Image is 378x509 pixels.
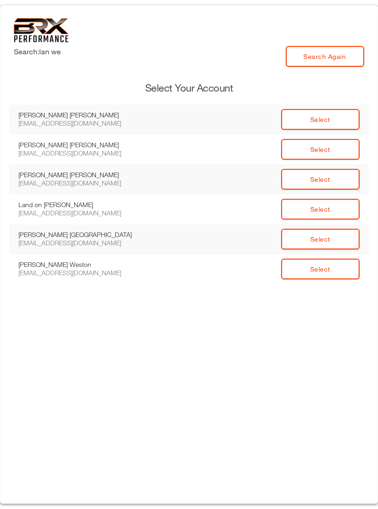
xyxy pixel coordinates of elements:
h3: Select Your Account [9,81,369,95]
div: [EMAIL_ADDRESS][DOMAIN_NAME] [18,209,143,217]
div: [PERSON_NAME] Weston [18,260,143,269]
img: 6f7da32581c89ca25d665dc3aae533e4f14fe3ef_original.svg [14,18,69,42]
a: Select [281,199,360,220]
div: [PERSON_NAME] [PERSON_NAME] [18,141,143,149]
div: [EMAIL_ADDRESS][DOMAIN_NAME] [18,119,143,127]
div: [EMAIL_ADDRESS][DOMAIN_NAME] [18,239,143,247]
div: [PERSON_NAME] [PERSON_NAME] [18,171,143,179]
a: Select [281,169,360,190]
div: [PERSON_NAME] [GEOGRAPHIC_DATA] [18,231,143,239]
a: Select [281,259,360,279]
a: Select [281,229,360,249]
a: Search Again [286,46,364,67]
div: Land on [PERSON_NAME] [18,201,143,209]
div: [EMAIL_ADDRESS][DOMAIN_NAME] [18,149,143,157]
label: Search: lan we [14,46,61,57]
a: Select [281,109,360,130]
div: [PERSON_NAME] [PERSON_NAME] [18,111,143,119]
div: [EMAIL_ADDRESS][DOMAIN_NAME] [18,269,143,277]
div: [EMAIL_ADDRESS][DOMAIN_NAME] [18,179,143,187]
a: Select [281,139,360,160]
